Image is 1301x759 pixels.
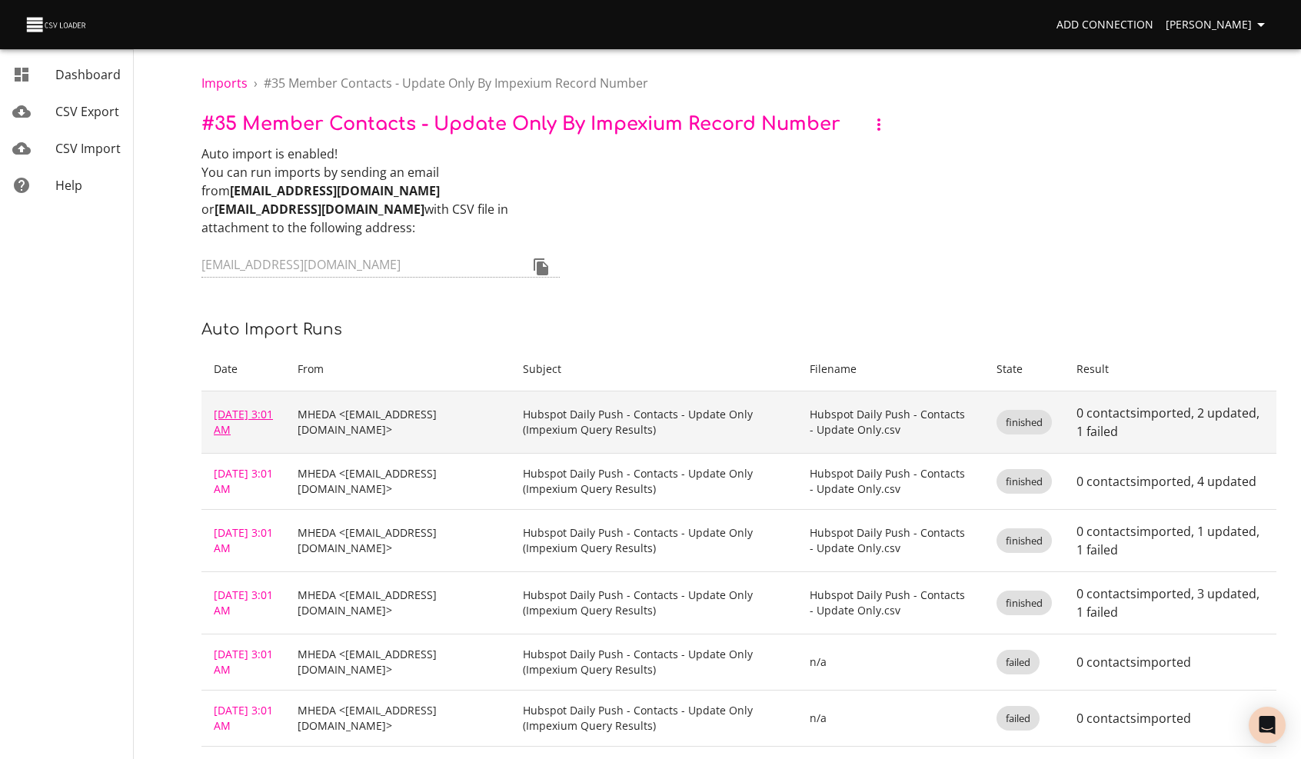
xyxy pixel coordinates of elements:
td: Hubspot Daily Push - Contacts - Update Only.csv [797,454,983,510]
td: n/a [797,691,983,747]
td: Hubspot Daily Push - Contacts - Update Only (Impexium Query Results) [511,391,798,454]
span: finished [997,596,1052,611]
span: Add Connection [1056,15,1153,35]
th: Result [1064,348,1276,391]
span: CSV Import [55,140,121,157]
th: Filename [797,348,983,391]
span: Auto Import Runs [201,321,342,338]
td: Hubspot Daily Push - Contacts - Update Only (Impexium Query Results) [511,454,798,510]
td: Hubspot Daily Push - Contacts - Update Only (Impexium Query Results) [511,510,798,572]
strong: [EMAIL_ADDRESS][DOMAIN_NAME] [215,201,424,218]
td: n/a [797,634,983,691]
span: # 35 Member Contacts - Update Only by Impexium Record Number [201,114,840,135]
td: MHEDA <[EMAIL_ADDRESS][DOMAIN_NAME]> [285,572,510,634]
td: Hubspot Daily Push - Contacts - Update Only.csv [797,572,983,634]
td: Hubspot Daily Push - Contacts - Update Only (Impexium Query Results) [511,691,798,747]
td: MHEDA <[EMAIL_ADDRESS][DOMAIN_NAME]> [285,510,510,572]
button: [PERSON_NAME] [1160,11,1276,39]
li: › [254,74,258,92]
a: [DATE] 3:01 AM [214,407,273,437]
td: MHEDA <[EMAIL_ADDRESS][DOMAIN_NAME]> [285,691,510,747]
div: Open Intercom Messenger [1249,707,1286,744]
span: finished [997,415,1052,430]
a: [DATE] 3:01 AM [214,525,273,555]
p: 0 contacts imported , 2 updated , 1 failed [1076,404,1264,441]
th: From [285,348,510,391]
p: 0 contacts imported , 3 updated , 1 failed [1076,584,1264,621]
a: [DATE] 3:01 AM [214,466,273,496]
img: CSV Loader [25,14,89,35]
td: MHEDA <[EMAIL_ADDRESS][DOMAIN_NAME]> [285,634,510,691]
a: [DATE] 3:01 AM [214,588,273,618]
td: Hubspot Daily Push - Contacts - Update Only.csv [797,510,983,572]
span: # 35 Member Contacts - Update Only by Impexium Record Number [264,75,648,92]
p: Auto import is enabled! You can run imports by sending an email from or with CSV file in attachme... [201,145,560,237]
th: State [984,348,1064,391]
span: finished [997,474,1052,489]
td: Hubspot Daily Push - Contacts - Update Only (Impexium Query Results) [511,634,798,691]
p: 0 contacts imported , 4 updated [1076,472,1264,491]
span: failed [997,711,1040,726]
a: Add Connection [1050,11,1160,39]
p: 0 contacts imported [1076,653,1264,671]
span: CSV Export [55,103,119,120]
td: MHEDA <[EMAIL_ADDRESS][DOMAIN_NAME]> [285,454,510,510]
span: Dashboard [55,66,121,83]
a: Imports [201,75,248,92]
th: Subject [511,348,798,391]
td: MHEDA <[EMAIL_ADDRESS][DOMAIN_NAME]> [285,391,510,454]
td: Hubspot Daily Push - Contacts - Update Only (Impexium Query Results) [511,572,798,634]
span: [PERSON_NAME] [1166,15,1270,35]
p: 0 contacts imported [1076,709,1264,727]
span: Help [55,177,82,194]
a: [DATE] 3:01 AM [214,647,273,677]
span: finished [997,534,1052,548]
span: failed [997,655,1040,670]
strong: [EMAIL_ADDRESS][DOMAIN_NAME] [230,182,440,199]
p: 0 contacts imported , 1 updated , 1 failed [1076,522,1264,559]
a: [DATE] 3:01 AM [214,703,273,733]
th: Date [201,348,285,391]
td: Hubspot Daily Push - Contacts - Update Only.csv [797,391,983,454]
button: Copy to clipboard [523,248,560,285]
